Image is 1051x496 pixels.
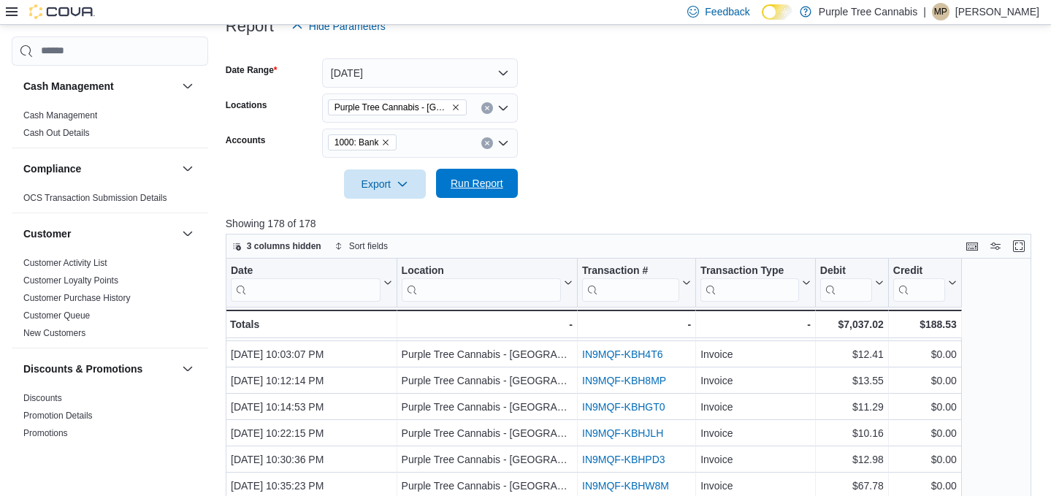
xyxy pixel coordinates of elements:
a: IN9MQF-KBHJLH [582,427,663,439]
button: Hide Parameters [286,12,391,41]
span: Customer Activity List [23,257,107,269]
div: $7,037.02 [820,316,884,333]
button: Clear input [481,102,493,114]
div: - [700,316,811,333]
button: Remove Purple Tree Cannabis - Toronto from selection in this group [451,103,460,112]
label: Date Range [226,64,278,76]
a: IN9MQF-KBHGT0 [582,401,665,413]
div: $0.00 [893,424,957,442]
div: $67.78 [820,477,884,495]
a: Cash Out Details [23,128,90,138]
div: Invoice [700,477,811,495]
span: OCS Transaction Submission Details [23,192,167,204]
button: Display options [987,237,1004,255]
p: Showing 178 of 178 [226,216,1039,231]
button: Open list of options [497,137,509,149]
div: Invoice [700,346,811,363]
button: Cash Management [23,79,176,94]
button: Enter fullscreen [1010,237,1028,255]
button: 3 columns hidden [226,237,327,255]
div: - [401,316,572,333]
div: Location [401,264,560,302]
div: Customer [12,254,208,348]
label: Accounts [226,134,266,146]
a: Promotion Details [23,411,93,421]
div: Purple Tree Cannabis - [GEOGRAPHIC_DATA] [401,451,572,468]
a: IN9MQF-KBH4T6 [582,348,662,360]
div: $12.41 [820,346,884,363]
div: $11.29 [820,398,884,416]
span: Sort fields [349,240,388,252]
div: Date [231,264,381,302]
h3: Report [226,18,274,35]
div: [DATE] 10:03:07 PM [231,346,392,363]
span: New Customers [23,327,85,339]
div: [DATE] 10:35:23 PM [231,477,392,495]
button: Compliance [179,160,196,178]
h3: Cash Management [23,79,114,94]
div: [DATE] 10:30:36 PM [231,451,392,468]
button: Compliance [23,161,176,176]
span: 3 columns hidden [247,240,321,252]
div: Debit [820,264,872,278]
button: Export [344,169,426,199]
button: Customer [179,225,196,243]
button: Run Report [436,169,518,198]
span: Cash Management [23,110,97,121]
a: Customer Purchase History [23,293,131,303]
div: $10.16 [820,424,884,442]
span: Promotions [23,427,68,439]
input: Dark Mode [762,4,792,20]
div: $0.00 [893,451,957,468]
button: Debit [820,264,884,302]
div: Invoice [700,372,811,389]
a: IN9MQF-KBH8MP [582,375,666,386]
img: Cova [29,4,95,19]
a: Discounts [23,393,62,403]
button: Discounts & Promotions [179,360,196,378]
div: Matt Piotrowicz [932,3,949,20]
div: $0.00 [893,372,957,389]
p: | [923,3,926,20]
span: Customer Loyalty Points [23,275,118,286]
button: Clear input [481,137,493,149]
div: Compliance [12,189,208,213]
div: [DATE] 10:14:53 PM [231,398,392,416]
div: $188.53 [893,316,957,333]
button: Transaction # [582,264,691,302]
span: Purple Tree Cannabis - Toronto [328,99,467,115]
div: [DATE] 10:12:14 PM [231,372,392,389]
div: Invoice [700,424,811,442]
span: MP [934,3,947,20]
span: 1000: Bank [328,134,397,150]
div: Credit [893,264,945,302]
p: [PERSON_NAME] [955,3,1039,20]
p: Purple Tree Cannabis [819,3,917,20]
span: Feedback [705,4,749,19]
div: Purple Tree Cannabis - [GEOGRAPHIC_DATA] [401,477,572,495]
div: $13.55 [820,372,884,389]
a: Customer Activity List [23,258,107,268]
a: Customer Queue [23,310,90,321]
button: Customer [23,226,176,241]
div: Transaction # URL [582,264,679,302]
div: Transaction Type [700,264,799,278]
div: Totals [230,316,392,333]
h3: Compliance [23,161,81,176]
span: Purple Tree Cannabis - [GEOGRAPHIC_DATA] [335,100,448,115]
span: Export [353,169,417,199]
button: Remove 1000: Bank from selection in this group [381,138,390,147]
span: Customer Purchase History [23,292,131,304]
div: $0.00 [893,477,957,495]
button: [DATE] [322,58,518,88]
div: Credit [893,264,945,278]
button: Credit [893,264,957,302]
a: OCS Transaction Submission Details [23,193,167,203]
div: - [582,316,691,333]
a: Promotions [23,428,68,438]
button: Discounts & Promotions [23,362,176,376]
div: Invoice [700,398,811,416]
div: $12.98 [820,451,884,468]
